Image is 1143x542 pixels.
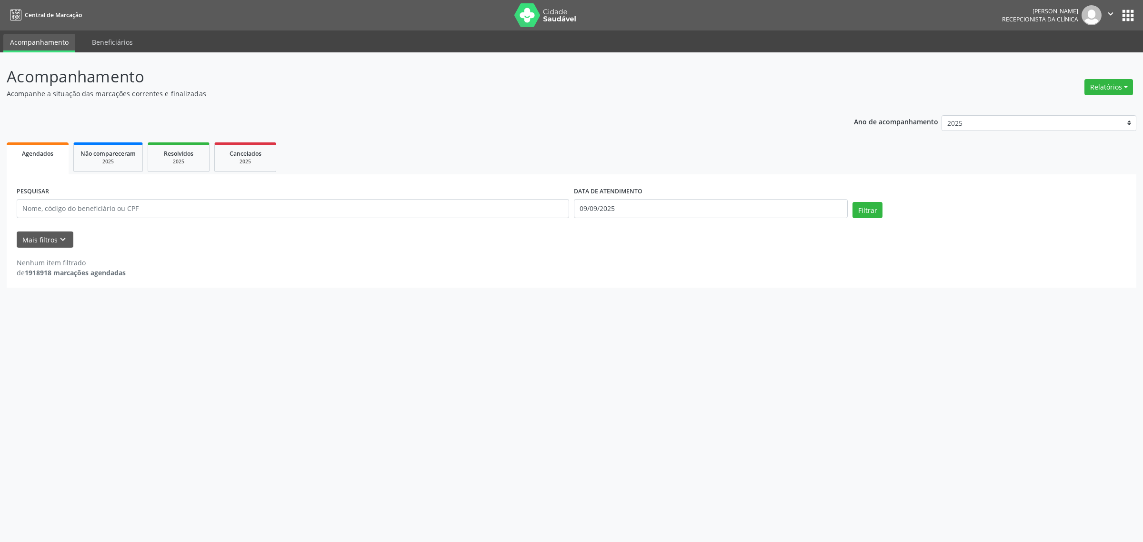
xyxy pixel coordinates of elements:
[1084,79,1133,95] button: Relatórios
[3,34,75,52] a: Acompanhamento
[7,89,797,99] p: Acompanhe a situação das marcações correntes e finalizadas
[17,231,73,248] button: Mais filtroskeyboard_arrow_down
[25,11,82,19] span: Central de Marcação
[17,199,569,218] input: Nome, código do beneficiário ou CPF
[164,150,193,158] span: Resolvidos
[58,234,68,245] i: keyboard_arrow_down
[25,268,126,277] strong: 1918918 marcações agendadas
[1002,15,1078,23] span: Recepcionista da clínica
[1102,5,1120,25] button: 
[854,115,938,127] p: Ano de acompanhamento
[80,150,136,158] span: Não compareceram
[221,158,269,165] div: 2025
[1120,7,1136,24] button: apps
[80,158,136,165] div: 2025
[85,34,140,50] a: Beneficiários
[1082,5,1102,25] img: img
[1002,7,1078,15] div: [PERSON_NAME]
[574,199,848,218] input: Selecione um intervalo
[17,268,126,278] div: de
[852,202,882,218] button: Filtrar
[22,150,53,158] span: Agendados
[155,158,202,165] div: 2025
[17,184,49,199] label: PESQUISAR
[17,258,126,268] div: Nenhum item filtrado
[7,7,82,23] a: Central de Marcação
[7,65,797,89] p: Acompanhamento
[574,184,642,199] label: DATA DE ATENDIMENTO
[230,150,261,158] span: Cancelados
[1105,9,1116,19] i: 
